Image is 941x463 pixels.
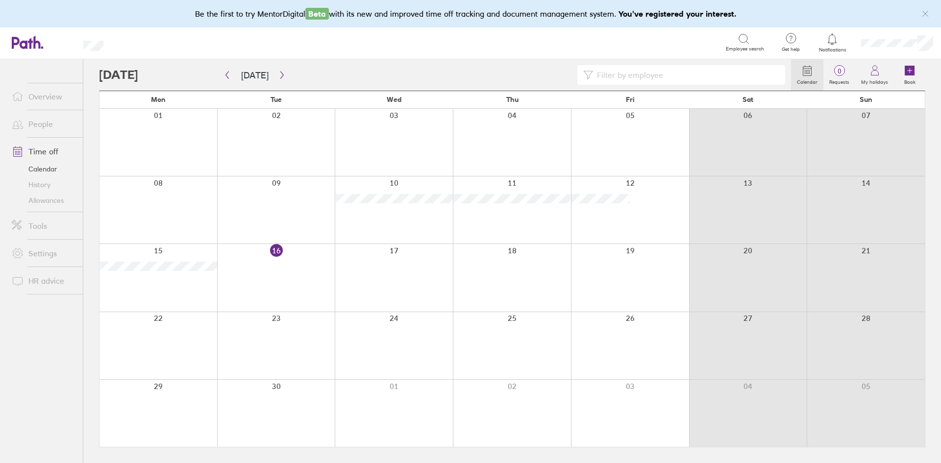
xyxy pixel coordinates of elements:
[823,76,855,85] label: Requests
[860,96,872,103] span: Sun
[4,87,83,106] a: Overview
[743,96,753,103] span: Sat
[823,67,855,75] span: 0
[791,76,823,85] label: Calendar
[817,32,848,53] a: Notifications
[898,76,921,85] label: Book
[775,47,807,52] span: Get help
[593,66,779,84] input: Filter by employee
[855,59,894,91] a: My holidays
[4,142,83,161] a: Time off
[387,96,401,103] span: Wed
[271,96,282,103] span: Tue
[894,59,925,91] a: Book
[151,96,166,103] span: Mon
[4,244,83,263] a: Settings
[619,9,737,19] b: You've registered your interest.
[823,59,855,91] a: 0Requests
[726,46,764,52] span: Employee search
[233,67,276,83] button: [DATE]
[506,96,519,103] span: Thu
[4,161,83,177] a: Calendar
[791,59,823,91] a: Calendar
[4,177,83,193] a: History
[4,114,83,134] a: People
[130,38,155,47] div: Search
[4,193,83,208] a: Allowances
[305,8,329,20] span: Beta
[195,8,746,20] div: Be the first to try MentorDigital with its new and improved time off tracking and document manage...
[4,271,83,291] a: HR advice
[817,47,848,53] span: Notifications
[626,96,635,103] span: Fri
[855,76,894,85] label: My holidays
[4,216,83,236] a: Tools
